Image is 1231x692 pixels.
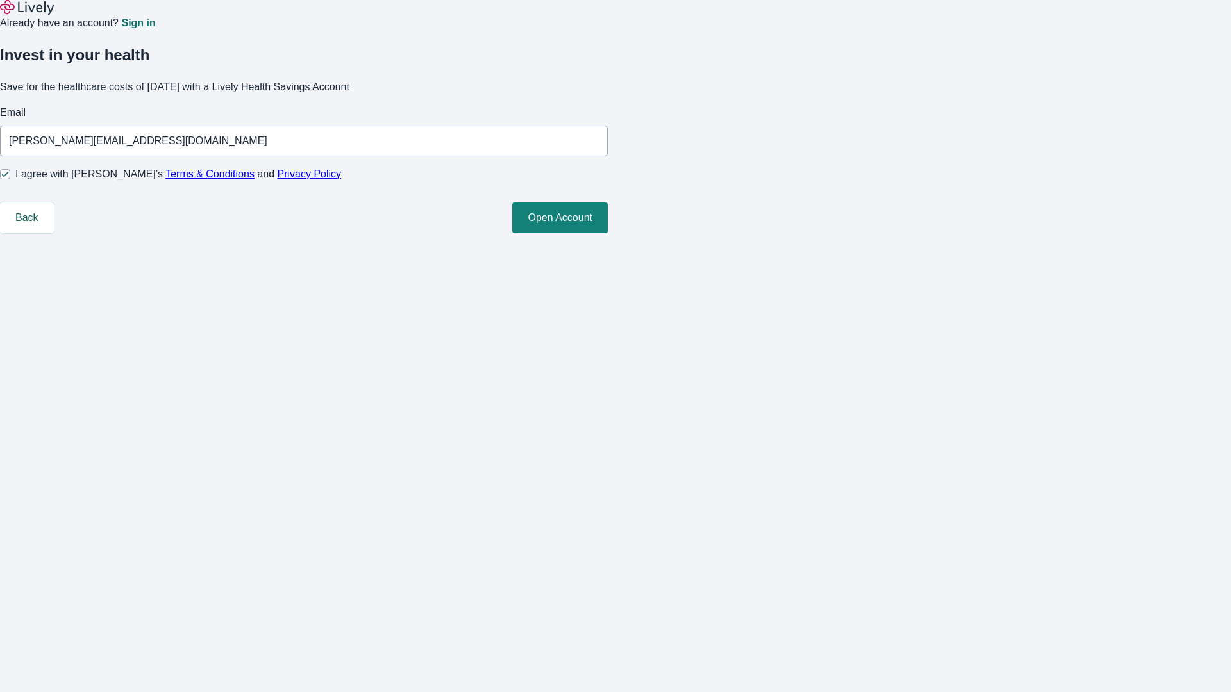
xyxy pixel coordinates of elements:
span: I agree with [PERSON_NAME]’s and [15,167,341,182]
a: Sign in [121,18,155,28]
a: Terms & Conditions [165,169,255,179]
button: Open Account [512,202,608,233]
a: Privacy Policy [278,169,342,179]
